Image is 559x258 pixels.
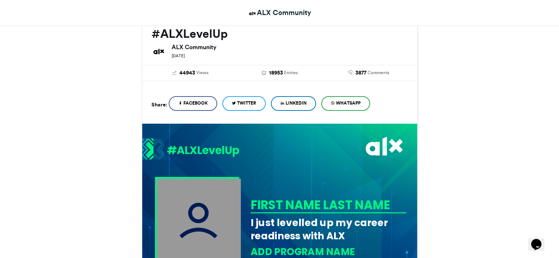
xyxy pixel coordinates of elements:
[355,69,366,77] span: 3877
[269,69,283,77] span: 18953
[222,96,266,111] a: Twitter
[240,69,319,77] a: 18953 Entries
[248,7,311,18] a: ALX Community
[368,69,389,76] span: Comments
[179,69,195,77] span: 44943
[151,44,166,59] img: ALX Community
[284,69,297,76] span: Entries
[321,96,370,111] a: WhatsApp
[250,216,406,243] div: I just levelled up my career readiness with ALX
[196,69,208,76] span: Views
[336,100,361,106] span: WhatsApp
[271,96,316,111] a: LinkedIn
[330,69,408,77] a: 3877 Comments
[237,100,256,106] span: Twitter
[172,44,408,50] h6: ALX Community
[183,100,208,106] span: Facebook
[169,96,217,111] a: Facebook
[172,53,185,58] small: [DATE]
[286,100,307,106] span: LinkedIn
[151,27,408,40] h2: #ALXLevelUp
[528,229,552,251] iframe: chat widget
[151,100,167,109] h5: Share:
[250,196,403,213] div: FIRST NAME LAST NAME
[151,69,230,77] a: 44943 Views
[142,138,239,161] img: 1721821317.056-e66095c2f9b7be57613cf5c749b4708f54720bc2.png
[248,9,257,18] img: ALX Community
